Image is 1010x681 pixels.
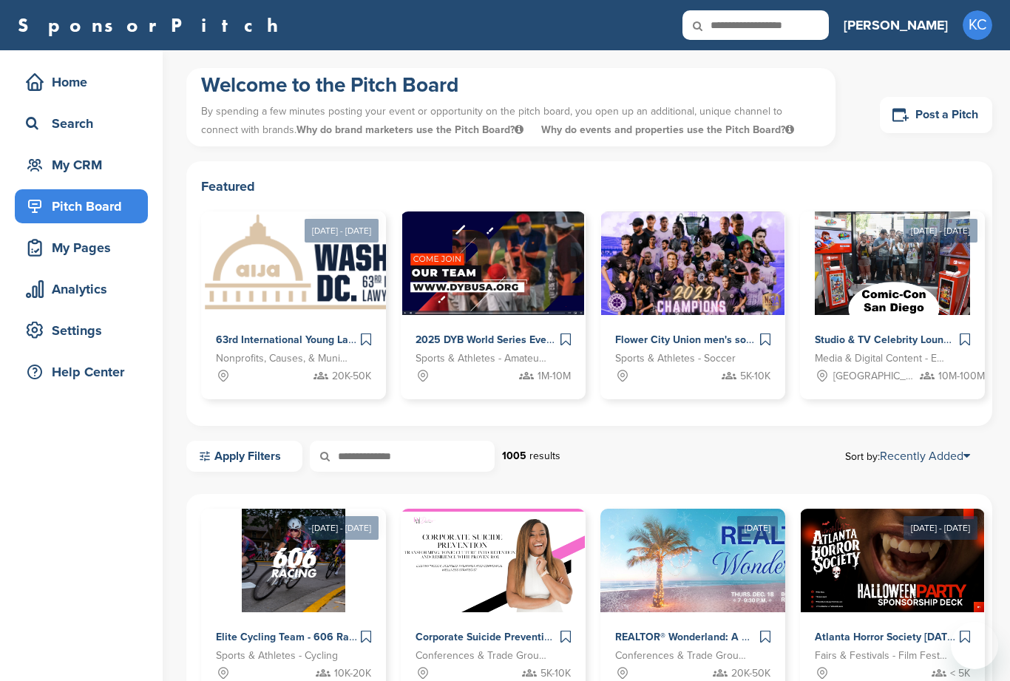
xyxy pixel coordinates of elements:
span: Flower City Union men's soccer & Flower City 1872 women's soccer [615,333,938,346]
span: Conferences & Trade Groups - Real Estate [615,648,748,664]
iframe: Button to launch messaging window [951,622,998,669]
span: results [529,450,560,462]
a: [DATE] - [DATE] Sponsorpitch & 63rd International Young Lawyers' Congress Nonprofits, Causes, & M... [201,188,386,399]
a: My Pages [15,231,148,265]
img: Sponsorpitch & [600,509,865,612]
span: 20K-50K [332,368,371,384]
div: Analytics [22,276,148,302]
span: Sports & Athletes - Soccer [615,350,736,367]
h1: Welcome to the Pitch Board [201,72,821,98]
a: Analytics [15,272,148,306]
a: Settings [15,314,148,348]
p: By spending a few minutes posting your event or opportunity on the pitch board, you open up an ad... [201,98,821,143]
div: Help Center [22,359,148,385]
span: Media & Digital Content - Entertainment [815,350,948,367]
h2: Featured [201,176,977,197]
img: Sponsorpitch & [201,211,495,315]
img: Sponsorpitch & [402,211,585,315]
img: Sponsorpitch & [815,211,970,315]
div: [DATE] - [DATE] [904,219,977,243]
a: [PERSON_NAME] [844,9,948,41]
span: Sports & Athletes - Cycling [216,648,338,664]
div: My Pages [22,234,148,261]
div: [DATE] - [DATE] [305,219,379,243]
span: Fairs & Festivals - Film Festival [815,648,948,664]
span: [GEOGRAPHIC_DATA], [GEOGRAPHIC_DATA] [833,368,916,384]
a: Sponsorpitch & Flower City Union men's soccer & Flower City 1872 women's soccer Sports & Athletes... [600,211,785,399]
a: Recently Added [880,449,970,464]
span: Atlanta Horror Society [DATE] Party [815,631,984,643]
a: [DATE] - [DATE] Sponsorpitch & Studio & TV Celebrity Lounge @ Comic-Con [GEOGRAPHIC_DATA]. Over 3... [800,188,985,399]
span: Why do events and properties use the Pitch Board? [541,123,794,136]
div: Pitch Board [22,193,148,220]
span: 1M-10M [538,368,571,384]
a: Post a Pitch [880,97,992,133]
a: Search [15,106,148,140]
strong: 1005 [502,450,526,462]
h3: [PERSON_NAME] [844,15,948,35]
div: [DATE] [737,516,778,540]
div: Home [22,69,148,95]
a: SponsorPitch [18,16,288,35]
span: Corporate Suicide Prevention Month Programming with [PERSON_NAME] [416,631,765,643]
img: Sponsorpitch & [801,509,985,612]
span: Nonprofits, Causes, & Municipalities - Professional Development [216,350,349,367]
span: 10M-100M [938,368,985,384]
a: Sponsorpitch & 2025 DYB World Series Events Sports & Athletes - Amateur Sports Leagues 1M-10M [401,211,586,399]
img: Sponsorpitch & [601,211,785,315]
span: REALTOR® Wonderland: A Winter Celebration [615,631,833,643]
span: Why do brand marketers use the Pitch Board? [296,123,526,136]
span: 2025 DYB World Series Events [416,333,561,346]
a: Home [15,65,148,99]
span: Sort by: [845,450,970,462]
div: [DATE] - [DATE] [904,516,977,540]
a: Apply Filters [186,441,302,472]
span: Conferences & Trade Groups - Health and Wellness [416,648,549,664]
span: Sports & Athletes - Amateur Sports Leagues [416,350,549,367]
a: My CRM [15,148,148,182]
span: Elite Cycling Team - 606 Racing [216,631,369,643]
div: Settings [22,317,148,344]
span: 63rd International Young Lawyers' Congress [216,333,427,346]
img: Sponsorpitch & [401,509,586,612]
span: KC [963,10,992,40]
div: [DATE] - [DATE] [305,516,379,540]
div: Search [22,110,148,137]
span: 5K-10K [740,368,770,384]
a: Help Center [15,355,148,389]
div: My CRM [22,152,148,178]
a: Pitch Board [15,189,148,223]
img: Sponsorpitch & [242,509,345,612]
